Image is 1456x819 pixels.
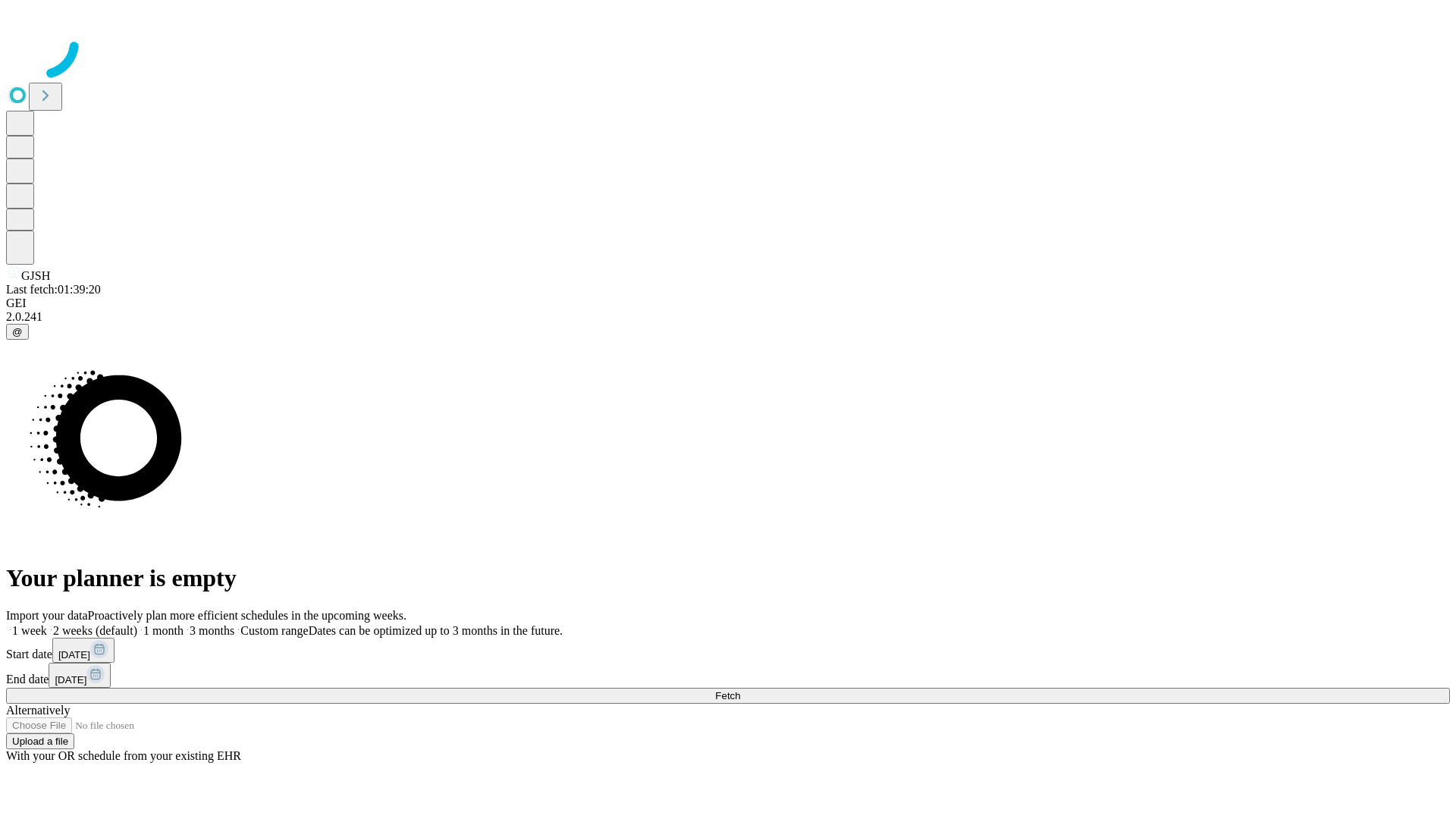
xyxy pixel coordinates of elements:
[6,704,70,717] span: Alternatively
[6,663,1450,688] div: End date
[6,733,74,749] button: Upload a file
[55,674,86,686] span: [DATE]
[53,624,137,637] span: 2 weeks (default)
[21,269,50,282] span: GJSH
[6,638,1450,663] div: Start date
[190,624,234,637] span: 3 months
[6,310,1450,324] div: 2.0.241
[12,326,23,337] span: @
[6,283,101,296] span: Last fetch: 01:39:20
[52,638,115,663] button: [DATE]
[309,624,563,637] span: Dates can be optimized up to 3 months in the future.
[12,624,47,637] span: 1 week
[49,663,111,688] button: [DATE]
[6,564,1450,592] h1: Your planner is empty
[58,649,90,661] span: [DATE]
[6,297,1450,310] div: GEI
[240,624,308,637] span: Custom range
[6,609,88,622] span: Import your data
[6,749,241,762] span: With your OR schedule from your existing EHR
[6,688,1450,704] button: Fetch
[143,624,184,637] span: 1 month
[6,324,29,340] button: @
[715,690,740,701] span: Fetch
[88,609,406,622] span: Proactively plan more efficient schedules in the upcoming weeks.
